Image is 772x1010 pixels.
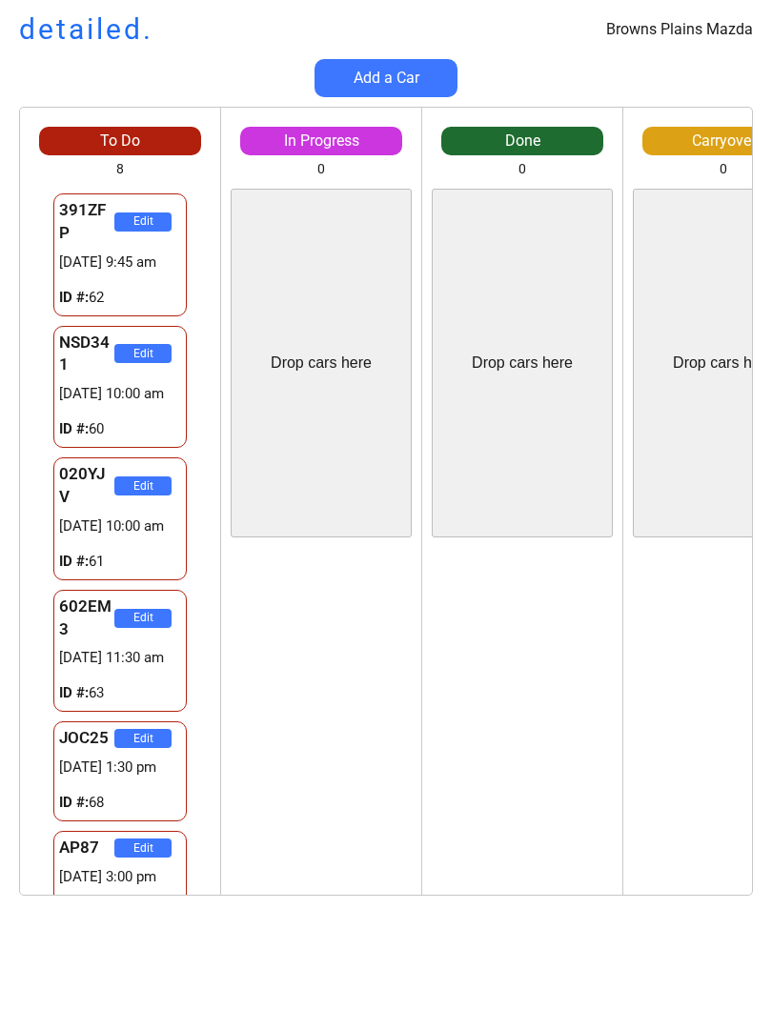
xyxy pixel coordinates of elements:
div: JOC25 [59,727,114,750]
button: Edit [114,476,172,495]
button: Edit [114,344,172,363]
div: [DATE] 10:00 am [59,384,181,404]
strong: ID #: [59,553,89,570]
div: NSD341 [59,332,114,377]
div: [DATE] 3:00 pm [59,867,181,887]
button: Edit [114,838,172,858]
strong: ID #: [59,420,89,437]
div: 0 [317,160,325,179]
div: [DATE] 1:30 pm [59,757,181,778]
div: Drop cars here [271,353,372,374]
div: 60 [59,419,181,439]
button: Edit [114,729,172,748]
button: Add a Car [315,59,457,97]
button: Edit [114,609,172,628]
div: 0 [720,160,727,179]
strong: ID #: [59,794,89,811]
div: 8 [116,160,124,179]
div: In Progress [240,131,402,151]
div: 68 [59,793,181,813]
div: 63 [59,683,181,703]
div: 0 [518,160,526,179]
div: Done [441,131,603,151]
div: AP87 [59,837,114,859]
div: Browns Plains Mazda [606,19,753,40]
strong: ID #: [59,684,89,701]
strong: ID #: [59,289,89,306]
div: 62 [59,288,181,308]
div: 61 [59,552,181,572]
div: 602EM3 [59,596,114,641]
div: To Do [39,131,201,151]
div: 391ZFP [59,199,114,245]
div: 020YJV [59,463,114,509]
button: Edit [114,212,172,232]
h1: detailed. [19,10,153,50]
div: [DATE] 9:45 am [59,252,181,273]
div: Drop cars here [472,353,573,374]
div: [DATE] 10:00 am [59,516,181,536]
div: [DATE] 11:30 am [59,648,181,668]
